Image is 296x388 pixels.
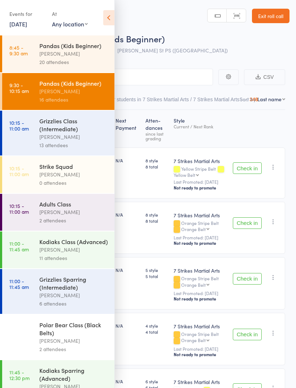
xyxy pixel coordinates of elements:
a: 10:15 -11:00 amGrizzlies Class (Intermediate)[PERSON_NAME]13 attendees [2,111,114,155]
div: 0 attendees [39,179,108,187]
time: 11:45 - 12:30 pm [9,369,30,381]
div: Polar Bear Class (Black Belts) [39,321,108,337]
div: 7 Strikes Martial Arts [174,378,227,385]
div: 7 Strikes Martial Arts [174,323,227,330]
button: Check in [233,273,262,285]
time: 10:15 - 11:00 am [9,120,29,131]
div: Yellow Belt [174,172,195,177]
a: 11:00 -11:45 amGrizzlies Sparring (Intermediate)[PERSON_NAME]6 attendees [2,269,114,314]
button: Other students in 7 Strikes Martial Arts / 7 Strikes Martial Arts - ...348 [103,93,258,110]
div: [PERSON_NAME] [39,170,108,179]
span: 6 style [145,378,167,384]
div: N/A [116,212,140,218]
div: [PERSON_NAME] [39,50,108,58]
div: Grizzlies Class (Intermediate) [39,117,108,133]
div: Atten­dances [143,113,170,144]
div: Any location [52,20,88,28]
button: Check in [233,329,262,340]
div: Grizzlies Sparring (Intermediate) [39,275,108,291]
div: 7 Strikes Martial Arts [174,267,227,274]
time: 8:45 - 9:30 am [9,44,28,56]
small: Last Promoted: [DATE] [174,346,227,351]
small: Last Promoted: [DATE] [174,235,227,240]
time: 11:00 - 11:45 am [9,278,29,290]
div: [PERSON_NAME] [39,337,108,345]
button: Check in [233,162,262,174]
div: N/A [116,323,140,329]
div: 2 attendees [39,216,108,225]
a: 11:45 -12:30 pmPolar Bear Class (Black Belts)[PERSON_NAME]2 attendees [2,315,114,359]
a: 8:45 -9:30 amPandas (Kids Beginner)[PERSON_NAME]20 attendees [2,35,114,72]
span: Pandas (Kids Beginner) [71,33,165,44]
div: [PERSON_NAME] [39,87,108,95]
div: Events for [9,8,45,20]
span: 4 style [145,323,167,329]
span: 8 total [145,218,167,224]
div: Pandas (Kids Beginner) [39,42,108,50]
div: Kodiaks Class (Advanced) [39,238,108,246]
span: 8 total [145,163,167,170]
div: since last grading [145,131,167,141]
div: [PERSON_NAME] [39,208,108,216]
small: Last Promoted: [DATE] [174,291,227,296]
div: Orange Belt [181,227,206,231]
time: 11:00 - 11:45 am [9,240,29,252]
time: 11:45 - 12:30 pm [9,324,30,335]
label: Sort by [240,95,256,103]
div: Style [171,113,230,144]
div: 11 attendees [39,254,108,262]
div: Yellow Stripe Belt [174,166,227,177]
time: 10:15 - 11:00 am [9,165,29,177]
span: 5 style [145,267,167,273]
time: 9:30 - 10:15 am [9,82,29,94]
div: At [52,8,88,20]
div: 7 Strikes Martial Arts [174,157,227,165]
a: 10:15 -11:00 amAdults Class[PERSON_NAME]2 attendees [2,194,114,231]
div: N/A [116,157,140,163]
div: [PERSON_NAME] [39,246,108,254]
button: Check in [233,217,262,229]
div: Kodiaks Sparring (Advanced) [39,366,108,382]
small: Last Promoted: [DATE] [174,179,227,184]
div: Not ready to promote [174,185,227,191]
div: Pandas (Kids Beginner) [39,79,108,87]
div: N/A [116,378,140,384]
div: Orange Stripe Belt [174,221,227,233]
span: 8 style [145,212,167,218]
div: Current / Next Rank [174,124,227,129]
div: Strike Squad [39,162,108,170]
div: Orange Belt [181,282,206,287]
div: 6 attendees [39,299,108,308]
span: [PERSON_NAME] St PS ([GEOGRAPHIC_DATA]) [117,47,228,54]
div: Adults Class [39,200,108,208]
div: 7 Strikes Martial Arts [174,212,227,219]
div: Last name [257,95,282,103]
span: 5 total [145,273,167,279]
div: N/A [116,267,140,273]
div: 13 attendees [39,141,108,149]
time: 10:15 - 11:00 am [9,203,29,214]
div: 16 attendees [39,95,108,104]
div: Not ready to promote [174,351,227,357]
div: [PERSON_NAME] [39,291,108,299]
div: Orange Stripe Belt [174,276,227,288]
div: Orange Belt [181,338,206,342]
div: 20 attendees [39,58,108,66]
a: [DATE] [9,20,27,28]
a: 10:15 -11:00 amStrike Squad[PERSON_NAME]0 attendees [2,156,114,193]
div: Not ready to promote [174,296,227,302]
a: 11:00 -11:45 amKodiaks Class (Advanced)[PERSON_NAME]11 attendees [2,231,114,268]
div: Orange Stripe Belt [174,332,227,344]
span: 8 style [145,157,167,163]
span: 4 total [145,329,167,335]
div: Not ready to promote [174,240,227,246]
a: 9:30 -10:15 amPandas (Kids Beginner)[PERSON_NAME]16 attendees [2,73,114,110]
a: Exit roll call [252,9,290,23]
button: CSV [244,69,285,85]
div: Next Payment [113,113,143,144]
div: 2 attendees [39,345,108,353]
div: [PERSON_NAME] [39,133,108,141]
